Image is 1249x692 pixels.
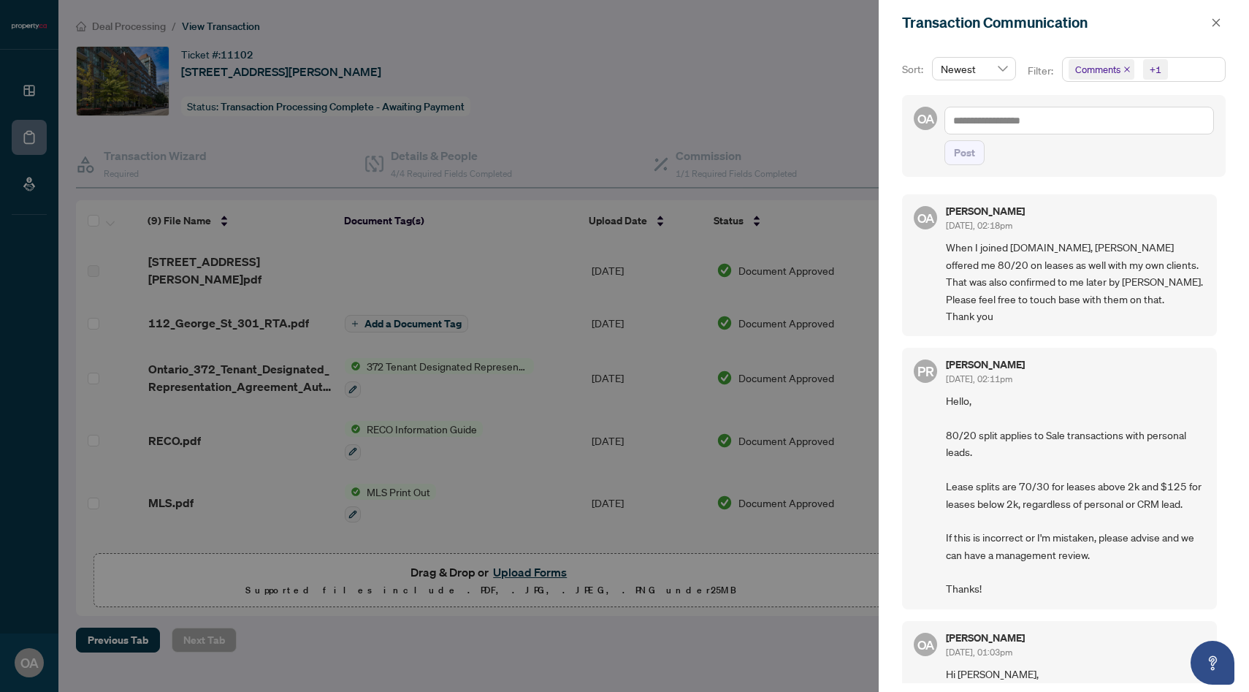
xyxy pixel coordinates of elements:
span: PR [917,361,934,381]
span: OA [917,208,934,228]
span: Newest [941,58,1007,80]
span: OA [917,634,934,654]
span: [DATE], 02:11pm [946,373,1012,384]
button: Open asap [1191,641,1234,685]
span: close [1211,18,1221,28]
span: Comments [1075,62,1120,77]
span: [DATE], 01:03pm [946,647,1012,658]
span: OA [917,109,934,129]
span: When I joined [DOMAIN_NAME], [PERSON_NAME] offered me 80/20 on leases as well with my own clients... [946,239,1205,324]
div: Transaction Communication [902,12,1207,34]
span: Comments [1069,59,1134,80]
button: Post [944,140,985,165]
span: close [1123,66,1131,73]
div: +1 [1150,62,1161,77]
h5: [PERSON_NAME] [946,633,1025,643]
p: Sort: [902,61,926,77]
h5: [PERSON_NAME] [946,206,1025,216]
h5: [PERSON_NAME] [946,360,1025,370]
p: Filter: [1028,63,1055,79]
span: [DATE], 02:18pm [946,220,1012,231]
span: Hello, 80/20 split applies to Sale transactions with personal leads. Lease splits are 70/30 for l... [946,392,1205,598]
